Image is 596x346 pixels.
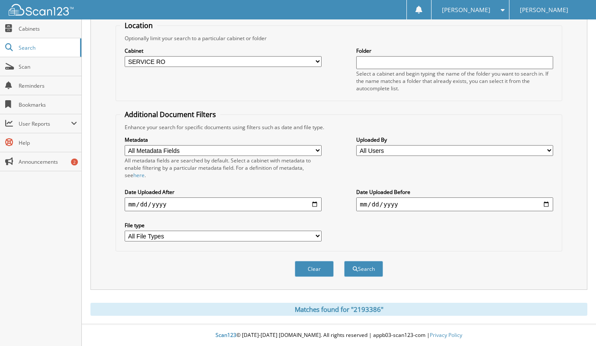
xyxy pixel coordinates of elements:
[19,44,76,51] span: Search
[430,331,462,339] a: Privacy Policy
[356,188,553,196] label: Date Uploaded Before
[125,157,321,179] div: All metadata fields are searched by default. Select a cabinet with metadata to enable filtering b...
[442,7,490,13] span: [PERSON_NAME]
[19,158,77,165] span: Announcements
[90,303,587,316] div: Matches found for "2193386"
[19,101,77,108] span: Bookmarks
[356,47,553,54] label: Folder
[71,159,78,165] div: 2
[125,188,321,196] label: Date Uploaded After
[120,124,557,131] div: Enhance your search for specific documents using filters such as date and file type.
[120,35,557,42] div: Optionally limit your search to a particular cabinet or folder
[19,139,77,146] span: Help
[356,136,553,143] label: Uploaded By
[125,197,321,211] input: start
[216,331,236,339] span: Scan123
[295,261,334,277] button: Clear
[125,136,321,143] label: Metadata
[120,110,220,119] legend: Additional Document Filters
[19,82,77,89] span: Reminders
[125,222,321,229] label: File type
[125,47,321,54] label: Cabinet
[19,25,77,32] span: Cabinets
[356,197,553,211] input: end
[133,171,145,179] a: here
[82,325,596,346] div: © [DATE]-[DATE] [DOMAIN_NAME]. All rights reserved | appb03-scan123-com |
[356,70,553,92] div: Select a cabinet and begin typing the name of the folder you want to search in. If the name match...
[344,261,383,277] button: Search
[520,7,568,13] span: [PERSON_NAME]
[120,21,157,30] legend: Location
[19,63,77,70] span: Scan
[19,120,71,127] span: User Reports
[9,4,74,16] img: scan123-logo-white.svg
